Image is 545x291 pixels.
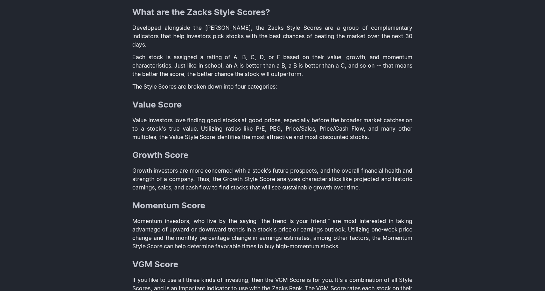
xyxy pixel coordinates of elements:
[133,53,413,78] p: Each stock is assigned a rating of A, B, C, D, or F based on their value, growth, and momentum ch...
[133,82,413,91] p: The Style Scores are broken down into four categories:
[133,7,413,18] h2: What are the Zacks Style Scores?
[133,166,413,192] p: Growth investors are more concerned with a stock's future prospects, and the overall financial he...
[133,150,413,161] h2: Growth Score
[133,200,413,211] h2: Momentum Score
[133,217,413,250] p: Momentum investors, who live by the saying "the trend is your friend," are most interested in tak...
[133,116,413,141] p: Value investors love finding good stocks at good prices, especially before the broader market cat...
[133,99,413,110] h2: Value Score
[133,23,413,49] p: Developed alongside the [PERSON_NAME], the Zacks Style Scores are a group of complementary indica...
[133,259,413,270] h2: VGM Score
